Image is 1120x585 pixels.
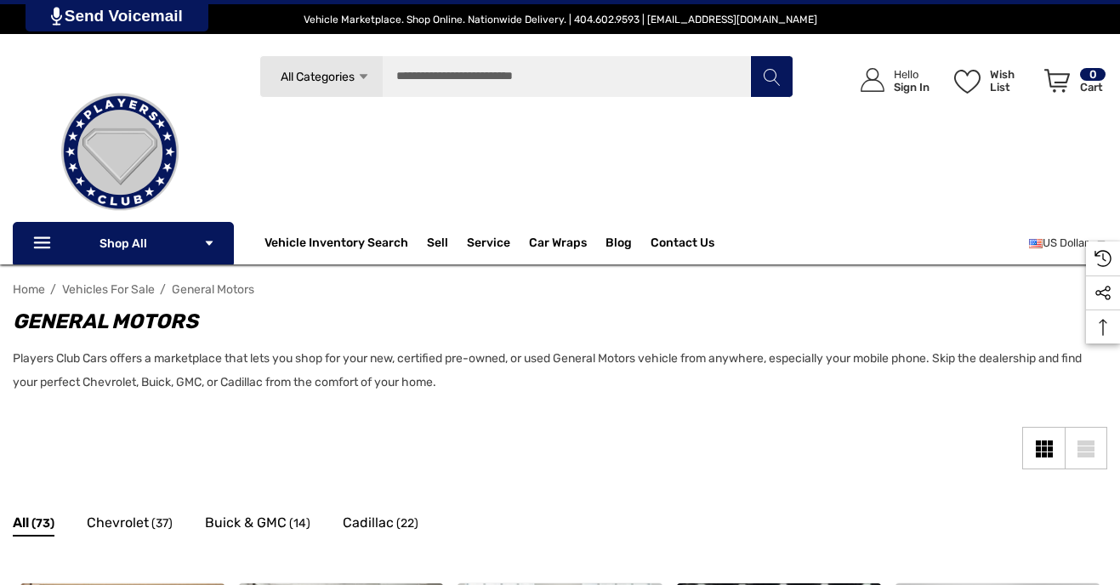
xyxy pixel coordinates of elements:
span: All [13,512,29,534]
span: Buick & GMC [205,512,287,534]
p: Wish List [990,68,1035,94]
svg: Icon Arrow Down [357,71,370,83]
a: Button Go To Sub Category Cadillac [343,512,418,539]
span: (37) [151,513,173,535]
img: Players Club | Cars For Sale [35,67,205,237]
p: 0 [1080,68,1106,81]
svg: Icon Line [31,234,57,253]
svg: Icon Arrow Down [203,237,215,249]
span: Cadillac [343,512,394,534]
a: List View [1065,427,1107,469]
span: (22) [396,513,418,535]
a: Blog [605,236,632,254]
a: Button Go To Sub Category Chevrolet [87,512,173,539]
a: Grid View [1022,427,1065,469]
a: Car Wraps [529,226,605,260]
p: Hello [894,68,930,81]
span: (14) [289,513,310,535]
p: Sign In [894,81,930,94]
a: Cart with 0 items [1037,51,1107,117]
svg: Wish List [954,70,981,94]
a: Contact Us [651,236,714,254]
button: Search [750,55,793,98]
a: USD [1029,226,1107,260]
span: Car Wraps [529,236,587,254]
a: Home [13,282,45,297]
svg: Icon User Account [861,68,884,92]
span: Chevrolet [87,512,149,534]
a: Vehicle Inventory Search [264,236,408,254]
svg: Top [1086,319,1120,336]
img: PjwhLS0gR2VuZXJhdG9yOiBHcmF2aXQuaW8gLS0+PHN2ZyB4bWxucz0iaHR0cDovL3d3dy53My5vcmcvMjAwMC9zdmciIHhtb... [51,7,62,26]
a: Sell [427,226,467,260]
svg: Recently Viewed [1094,250,1111,267]
h1: General Motors [13,306,1090,337]
a: Vehicles For Sale [62,282,155,297]
svg: Review Your Cart [1044,69,1070,93]
a: General Motors [172,282,254,297]
nav: Breadcrumb [13,275,1107,304]
a: Sign in [841,51,938,110]
span: All Categories [281,70,355,84]
span: (73) [31,513,54,535]
a: All Categories Icon Arrow Down Icon Arrow Up [259,55,383,98]
p: Shop All [13,222,234,264]
p: Cart [1080,81,1106,94]
p: Players Club Cars offers a marketplace that lets you shop for your new, certified pre-owned, or u... [13,347,1090,395]
a: Wish List Wish List [947,51,1037,110]
a: Service [467,236,510,254]
a: Button Go To Sub Category Buick & GMC [205,512,310,539]
svg: Social Media [1094,285,1111,302]
span: Sell [427,236,448,254]
span: Vehicle Marketplace. Shop Online. Nationwide Delivery. | 404.602.9593 | [EMAIL_ADDRESS][DOMAIN_NAME] [304,14,817,26]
